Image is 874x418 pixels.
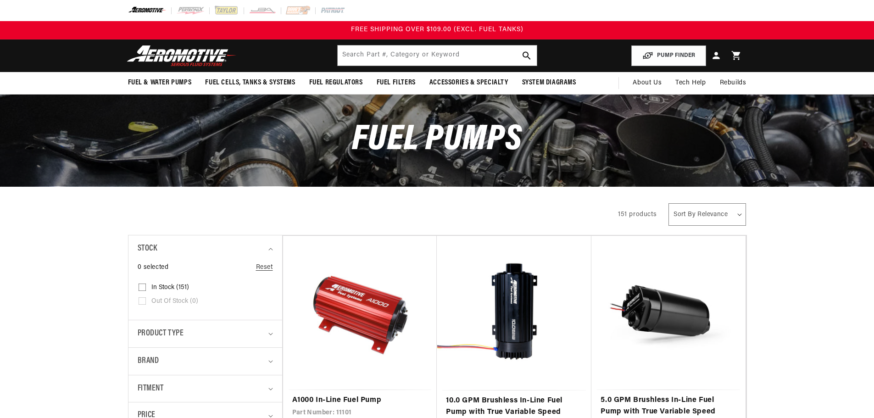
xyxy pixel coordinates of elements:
summary: Fuel Cells, Tanks & Systems [198,72,302,94]
summary: Brand (0 selected) [138,348,273,375]
span: Stock [138,242,157,256]
summary: Rebuilds [713,72,753,94]
a: Reset [256,262,273,273]
span: Fuel Filters [377,78,416,88]
span: 151 products [618,211,657,218]
span: 0 selected [138,262,169,273]
span: Rebuilds [720,78,746,88]
span: In stock (151) [151,284,189,292]
span: FREE SHIPPING OVER $109.00 (EXCL. FUEL TANKS) [351,26,523,33]
a: A1000 In-Line Fuel Pump [292,395,428,407]
span: Fitment [138,382,164,396]
span: Product type [138,327,184,340]
span: Fuel Pumps [352,122,522,158]
summary: Accessories & Specialty [423,72,515,94]
span: About Us [633,79,662,86]
span: Out of stock (0) [151,297,198,306]
summary: Fuel Regulators [302,72,370,94]
span: Fuel & Water Pumps [128,78,192,88]
summary: Fuel Filters [370,72,423,94]
summary: System Diagrams [515,72,583,94]
a: About Us [626,72,668,94]
span: Fuel Cells, Tanks & Systems [205,78,295,88]
summary: Tech Help [668,72,713,94]
summary: Product type (0 selected) [138,320,273,347]
input: Search by Part Number, Category or Keyword [338,45,537,66]
img: Aeromotive [124,45,239,67]
summary: Fitment (0 selected) [138,375,273,402]
span: Accessories & Specialty [429,78,508,88]
span: Brand [138,355,159,368]
span: Tech Help [675,78,706,88]
summary: Stock (0 selected) [138,235,273,262]
button: PUMP FINDER [631,45,706,66]
summary: Fuel & Water Pumps [121,72,199,94]
span: System Diagrams [522,78,576,88]
button: search button [517,45,537,66]
span: Fuel Regulators [309,78,363,88]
